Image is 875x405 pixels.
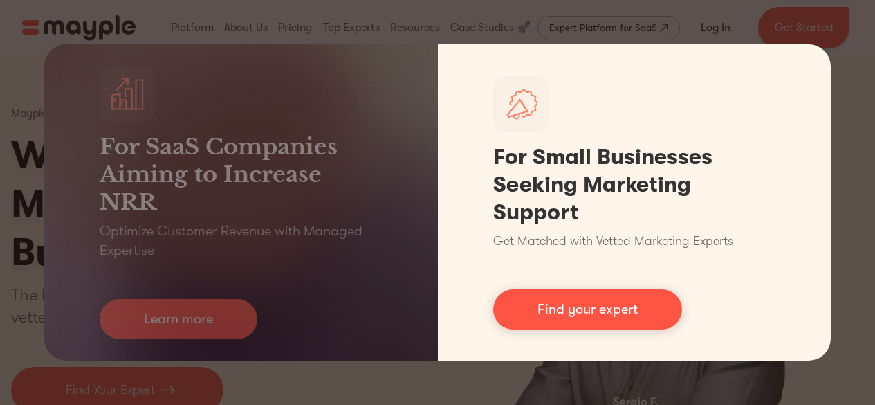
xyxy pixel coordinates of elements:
a: Find your expert [493,289,682,330]
p: Get Matched with Vetted Marketing Experts [493,232,733,251]
p: Optimize Customer Revenue with Managed Expertise [100,222,383,260]
a: Learn more [100,299,257,339]
h1: For Small Businesses Seeking Marketing Support [493,143,776,226]
h3: For SaaS Companies Aiming to Increase NRR [100,133,383,216]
